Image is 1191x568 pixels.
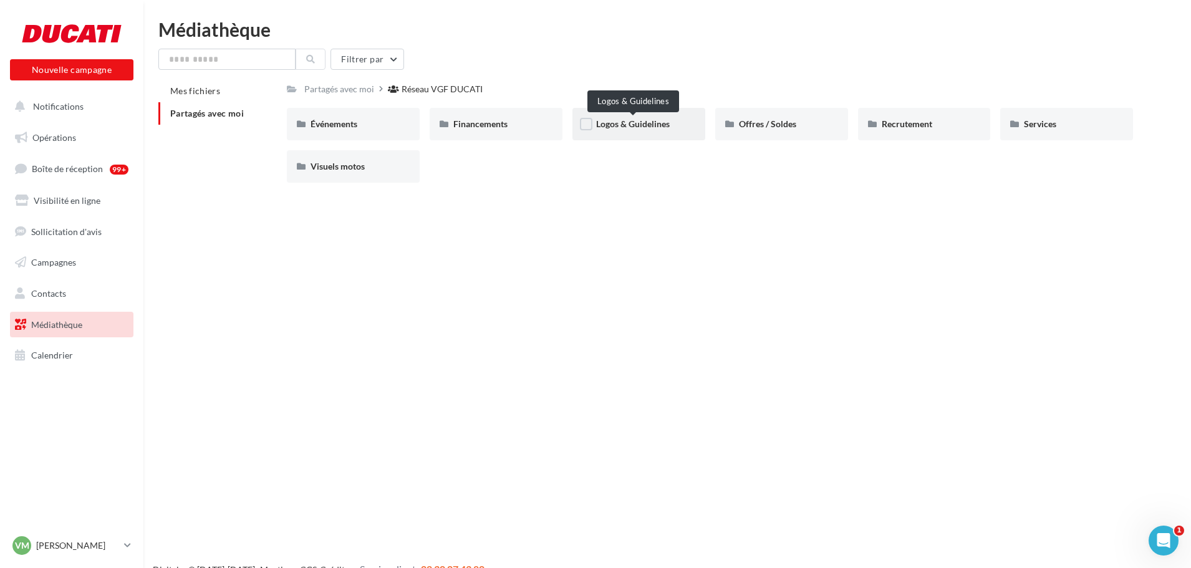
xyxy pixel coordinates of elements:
span: Financements [453,118,508,129]
a: Sollicitation d'avis [7,219,136,245]
span: Notifications [33,101,84,112]
iframe: Intercom live chat [1149,526,1179,556]
span: Sollicitation d'avis [31,226,102,236]
button: Filtrer par [330,49,404,70]
div: Partagés avec moi [304,83,374,95]
div: 99+ [110,165,128,175]
a: Opérations [7,125,136,151]
span: Partagés avec moi [170,108,244,118]
span: Visuels motos [311,161,365,171]
span: Opérations [32,132,76,143]
span: Services [1024,118,1056,129]
a: Calendrier [7,342,136,368]
p: [PERSON_NAME] [36,539,119,552]
button: Notifications [7,94,131,120]
span: Offres / Soldes [739,118,796,129]
span: Logos & Guidelines [596,118,670,129]
div: Réseau VGF DUCATI [402,83,483,95]
span: Recrutement [882,118,932,129]
span: Contacts [31,288,66,299]
span: Visibilité en ligne [34,195,100,206]
span: Campagnes [31,257,76,267]
span: Médiathèque [31,319,82,330]
a: Visibilité en ligne [7,188,136,214]
span: 1 [1174,526,1184,536]
a: VM [PERSON_NAME] [10,534,133,557]
a: Médiathèque [7,312,136,338]
span: Calendrier [31,350,73,360]
button: Nouvelle campagne [10,59,133,80]
a: Boîte de réception99+ [7,155,136,182]
a: Campagnes [7,249,136,276]
span: Événements [311,118,357,129]
span: Mes fichiers [170,85,220,96]
a: Contacts [7,281,136,307]
div: Logos & Guidelines [587,90,679,112]
span: Boîte de réception [32,163,103,174]
span: VM [15,539,29,552]
div: Médiathèque [158,20,1176,39]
